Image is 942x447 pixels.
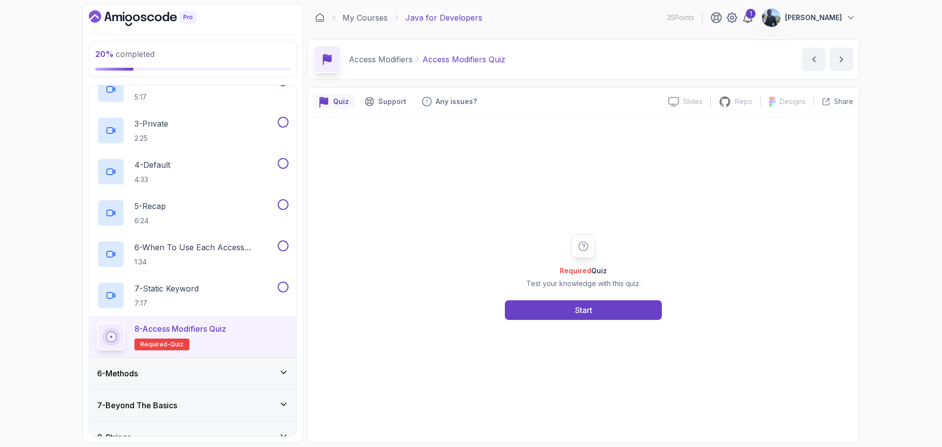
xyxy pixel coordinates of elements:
span: 20 % [95,49,114,59]
button: previous content [802,48,826,71]
button: 7-Beyond The Basics [89,390,296,421]
p: 35 Points [667,13,694,23]
button: Start [505,300,662,320]
button: next content [830,48,853,71]
p: 1:34 [134,257,276,267]
a: 1 [742,12,754,24]
img: user profile image [762,8,781,27]
p: Java for Developers [405,12,482,24]
button: 7-Static Keyword7:17 [97,282,288,309]
p: 6 - When To Use Each Access Modifier [134,241,276,253]
a: My Courses [342,12,388,24]
p: 2:25 [134,133,168,143]
p: Support [378,97,406,106]
div: 1 [746,9,756,19]
p: [PERSON_NAME] [785,13,842,23]
button: Support button [359,94,412,109]
h3: 8 - Strings [97,431,131,443]
button: Share [813,97,853,106]
button: 6-When To Use Each Access Modifier1:34 [97,240,288,268]
h3: 7 - Beyond The Basics [97,399,177,411]
span: completed [95,49,155,59]
p: Quiz [333,97,349,106]
button: 2-Public Access Modifier5:17 [97,76,288,103]
p: 7 - Static Keyword [134,283,199,294]
p: 3 - Private [134,118,168,130]
button: quiz button [314,94,355,109]
p: 4:33 [134,175,170,184]
p: 8 - Access Modifiers Quiz [134,323,226,335]
button: user profile image[PERSON_NAME] [761,8,856,27]
p: 7:17 [134,298,199,308]
button: 6-Methods [89,358,296,389]
p: 5 - Recap [134,200,166,212]
p: 6:24 [134,216,166,226]
p: Share [834,97,853,106]
p: 5:17 [134,92,228,102]
button: Feedback button [416,94,483,109]
h2: Quiz [526,266,641,276]
p: 4 - Default [134,159,170,171]
a: Dashboard [89,10,218,26]
button: 8-Access Modifiers QuizRequired-quiz [97,323,288,350]
p: Designs [780,97,806,106]
p: Repo [735,97,753,106]
h3: 6 - Methods [97,368,138,379]
span: Required- [140,341,170,348]
button: 5-Recap6:24 [97,199,288,227]
div: Start [575,304,592,316]
span: quiz [170,341,183,348]
button: 4-Default4:33 [97,158,288,185]
span: Required [560,266,591,275]
a: Dashboard [315,13,325,23]
p: Slides [683,97,703,106]
p: Test your knowledge with this quiz. [526,279,641,289]
p: Access Modifiers Quiz [422,53,505,65]
button: 3-Private2:25 [97,117,288,144]
p: Access Modifiers [349,53,413,65]
p: Any issues? [436,97,477,106]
